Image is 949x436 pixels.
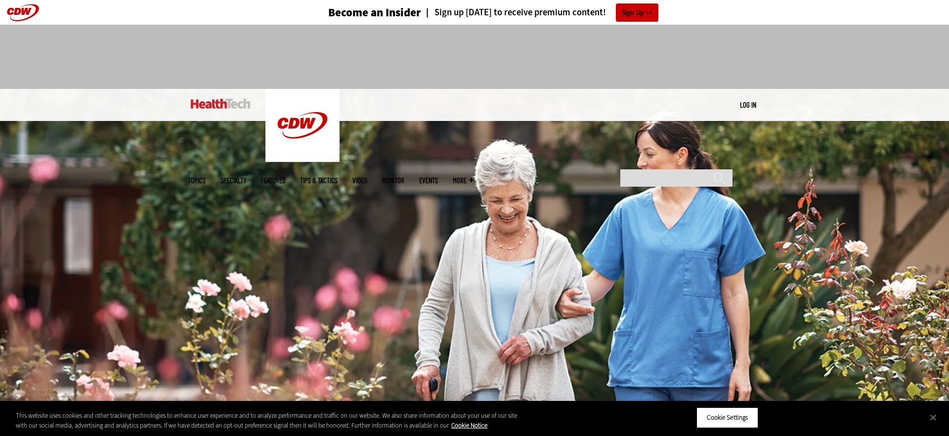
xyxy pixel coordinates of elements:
[295,35,654,79] iframe: advertisement
[300,177,338,184] a: Tips & Tactics
[740,100,756,109] a: Log in
[191,99,251,109] img: Home
[740,100,756,110] div: User menu
[382,177,404,184] a: MonITor
[419,177,438,184] a: Events
[265,89,340,162] img: Home
[451,421,487,430] a: More information about your privacy
[616,3,658,22] a: Sign Up
[188,177,206,184] span: Topics
[16,411,522,430] div: This website uses cookies and other tracking technologies to enhance user experience and to analy...
[291,7,421,18] a: Become an Insider
[352,177,367,184] a: Video
[421,8,606,17] a: Sign up [DATE] to receive premium content!
[453,177,474,184] span: More
[696,407,758,428] button: Cookie Settings
[922,406,944,428] button: Close
[328,7,421,18] h3: Become an Insider
[220,177,246,184] span: Specialty
[261,177,285,184] a: Features
[265,154,340,164] a: CDW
